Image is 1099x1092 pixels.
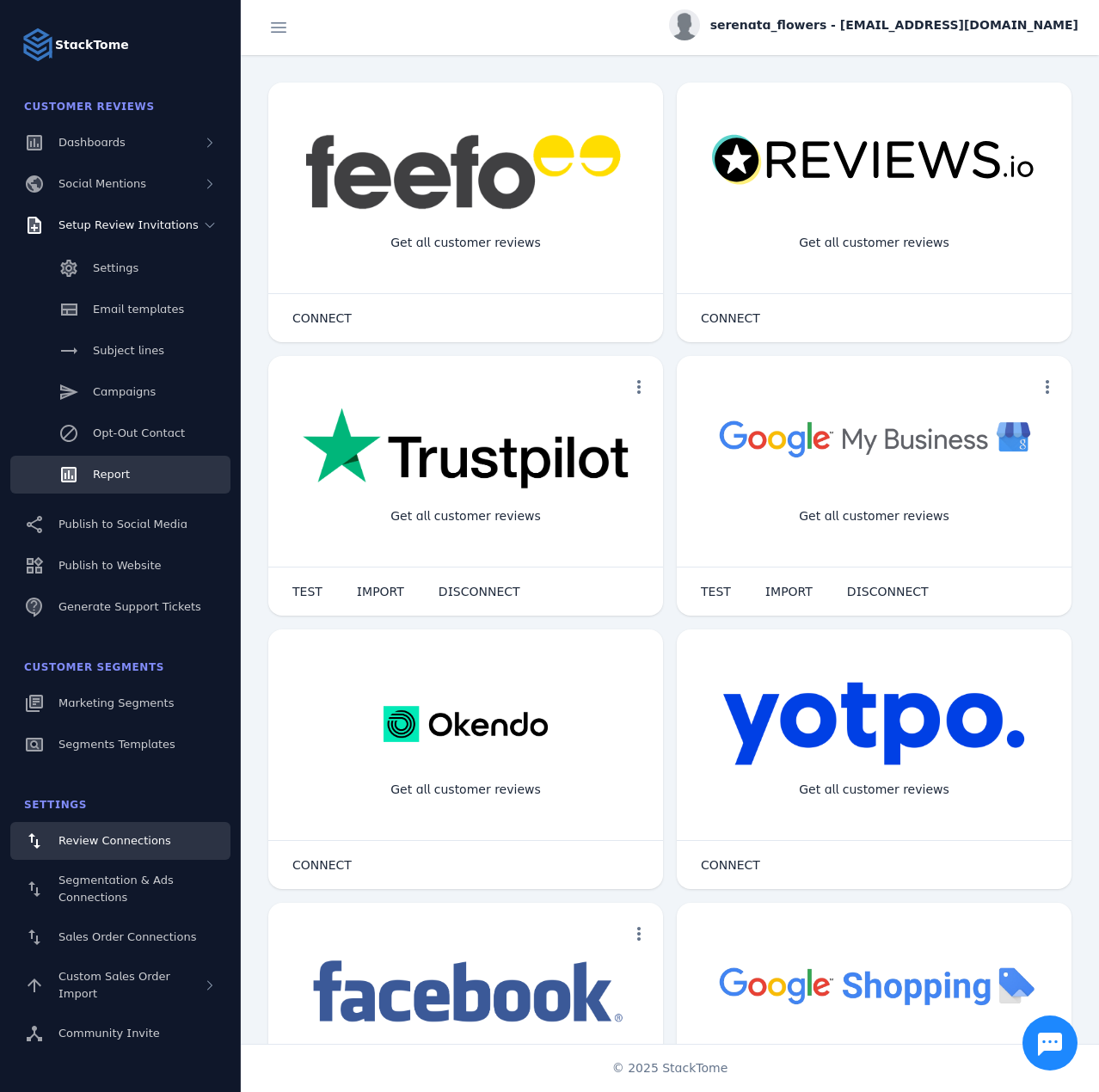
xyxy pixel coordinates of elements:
span: CONNECT [701,859,760,871]
a: Sales Order Connections [10,918,230,956]
button: more [622,917,656,951]
a: Marketing Segments [10,684,230,722]
button: serenata_flowers - [EMAIL_ADDRESS][DOMAIN_NAME] [669,9,1078,40]
span: DISCONNECT [439,586,520,598]
button: more [1030,370,1065,404]
img: googlebusiness.png [711,408,1037,469]
div: Get all customer reviews [377,494,555,539]
span: Marketing Segments [58,696,174,709]
img: googleshopping.png [711,954,1037,1015]
a: Report [10,456,230,494]
a: Campaigns [10,373,230,411]
img: feefo.png [303,134,629,210]
img: reviewsio.svg [711,134,1037,187]
button: IMPORT [748,574,830,609]
span: Sales Order Connections [58,930,196,943]
a: Publish to Social Media [10,506,230,543]
a: Segmentation & Ads Connections [10,863,230,915]
span: Customer Reviews [24,101,155,113]
div: Get all customer reviews [785,494,963,539]
span: CONNECT [292,312,352,324]
div: Get all customer reviews [377,220,555,266]
span: Dashboards [58,136,126,149]
button: IMPORT [340,574,421,609]
span: Segments Templates [58,738,175,751]
button: TEST [275,574,340,609]
a: Subject lines [10,332,230,370]
img: okendo.webp [384,681,548,767]
span: Publish to Website [58,559,161,572]
span: serenata_flowers - [EMAIL_ADDRESS][DOMAIN_NAME] [710,16,1078,34]
span: Report [93,468,130,481]
button: more [622,370,656,404]
span: IMPORT [357,586,404,598]
span: Campaigns [93,385,156,398]
a: Review Connections [10,822,230,860]
span: Opt-Out Contact [93,426,185,439]
button: CONNECT [684,301,777,335]
img: facebook.png [303,954,629,1031]
a: Segments Templates [10,726,230,764]
span: Segmentation & Ads Connections [58,874,174,904]
a: Generate Support Tickets [10,588,230,626]
button: CONNECT [275,848,369,882]
span: TEST [292,586,322,598]
span: Community Invite [58,1027,160,1040]
span: CONNECT [701,312,760,324]
img: profile.jpg [669,9,700,40]
span: DISCONNECT [847,586,929,598]
span: Publish to Social Media [58,518,187,531]
span: Subject lines [93,344,164,357]
a: Community Invite [10,1015,230,1052]
a: Opt-Out Contact [10,414,230,452]
button: CONNECT [684,848,777,882]
button: DISCONNECT [830,574,946,609]
span: IMPORT [765,586,813,598]
span: Review Connections [58,834,171,847]
button: DISCONNECT [421,574,537,609]
img: yotpo.png [722,681,1026,767]
span: Custom Sales Order Import [58,970,170,1000]
span: Settings [93,261,138,274]
button: TEST [684,574,748,609]
span: TEST [701,586,731,598]
span: Generate Support Tickets [58,600,201,613]
span: Settings [24,799,87,811]
a: Settings [10,249,230,287]
img: Logo image [21,28,55,62]
span: CONNECT [292,859,352,871]
a: Publish to Website [10,547,230,585]
span: Setup Review Invitations [58,218,199,231]
div: Get all customer reviews [377,767,555,813]
a: Email templates [10,291,230,328]
div: Get all customer reviews [785,767,963,813]
span: Customer Segments [24,661,164,673]
div: Import Products from Google [772,1040,975,1086]
span: Email templates [93,303,184,316]
span: Social Mentions [58,177,146,190]
strong: StackTome [55,36,129,54]
button: CONNECT [275,301,369,335]
img: trustpilot.png [303,408,629,492]
span: © 2025 StackTome [612,1059,728,1077]
div: Get all customer reviews [785,220,963,266]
